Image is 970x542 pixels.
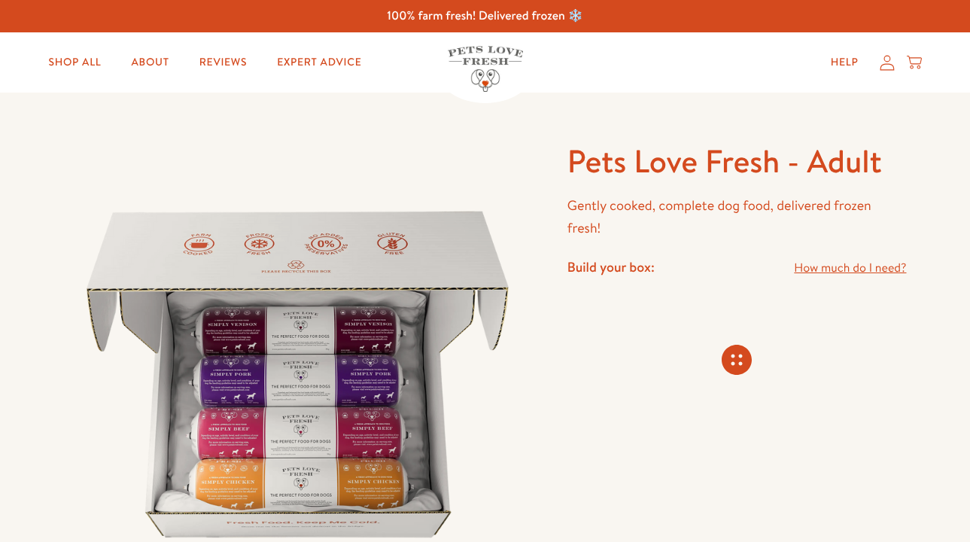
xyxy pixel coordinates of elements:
a: Help [819,47,871,78]
a: Shop All [36,47,113,78]
a: About [120,47,181,78]
a: How much do I need? [794,258,906,279]
img: Pets Love Fresh [448,46,523,92]
h4: Build your box: [567,258,655,276]
a: Reviews [187,47,259,78]
svg: Connecting store [722,345,752,375]
a: Expert Advice [265,47,373,78]
h1: Pets Love Fresh - Adult [567,141,907,182]
p: Gently cooked, complete dog food, delivered frozen fresh! [567,194,907,240]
